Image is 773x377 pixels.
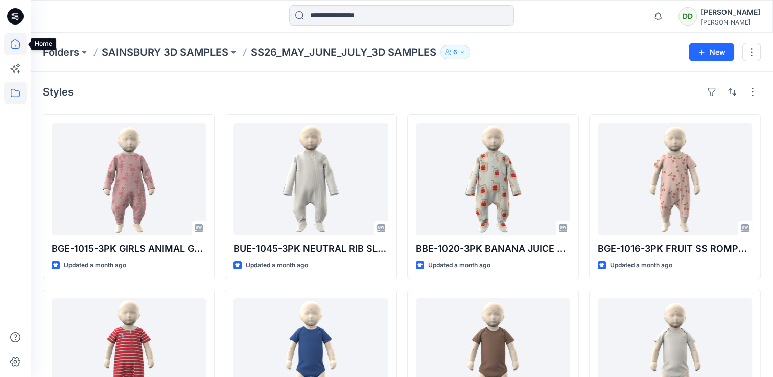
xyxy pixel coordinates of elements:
p: Updated a month ago [246,260,308,271]
a: BBE-1020-3PK BANANA JUICE MILK ZIP THRU SLEEPSUIT [416,123,570,235]
a: Folders [43,45,79,59]
button: 6 [440,45,470,59]
div: [PERSON_NAME] [701,18,760,26]
a: SAINSBURY 3D SAMPLES [102,45,228,59]
p: 6 [453,46,457,58]
div: [PERSON_NAME] [701,6,760,18]
div: DD [678,7,697,26]
button: New [689,43,734,61]
h4: Styles [43,86,74,98]
p: BGE-1016-3PK FRUIT SS ROMPERS [598,242,752,256]
p: Updated a month ago [428,260,490,271]
a: BGE-1015-3PK GIRLS ANIMAL GWM SLEEPSUIT-COMMENT 01 [52,123,206,235]
p: Updated a month ago [610,260,672,271]
a: BGE-1016-3PK FRUIT SS ROMPERS [598,123,752,235]
p: BBE-1020-3PK BANANA JUICE MILK ZIP THRU SLEEPSUIT [416,242,570,256]
p: BGE-1015-3PK GIRLS ANIMAL GWM SLEEPSUIT-COMMENT 01 [52,242,206,256]
p: BUE-1045-3PK NEUTRAL RIB SLEEPSUIT [233,242,388,256]
p: Updated a month ago [64,260,126,271]
a: BUE-1045-3PK NEUTRAL RIB SLEEPSUIT [233,123,388,235]
p: SS26_MAY_JUNE_JULY_3D SAMPLES [251,45,436,59]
